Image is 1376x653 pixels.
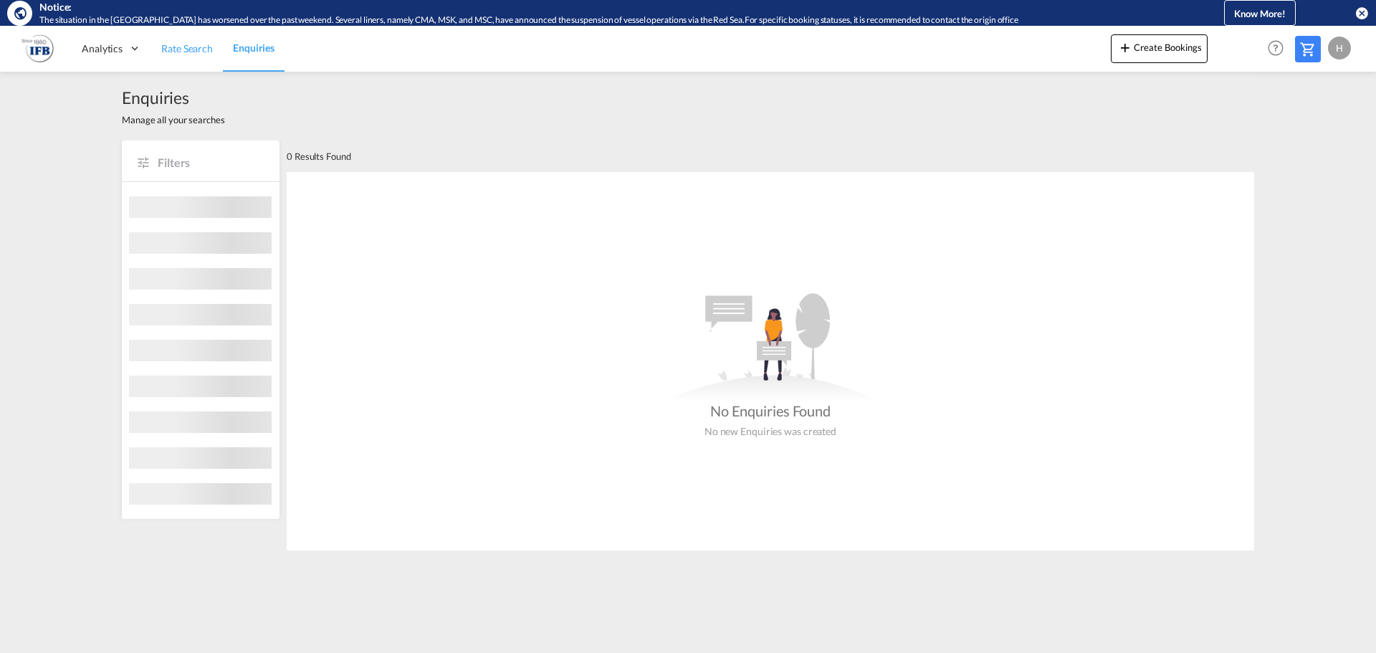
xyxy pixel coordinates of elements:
img: b628ab10256c11eeb52753acbc15d091.png [21,32,54,65]
span: Filters [158,155,265,171]
md-icon: assets/icons/custom/empty_quotes.svg [663,293,878,401]
a: Enquiries [223,25,285,72]
span: Enquiries [233,42,274,54]
div: No new Enquiries was created [704,421,836,439]
a: Rate Search [151,25,223,72]
button: icon-close-circle [1354,6,1369,20]
div: H [1328,37,1351,59]
md-icon: icon-plus 400-fg [1117,39,1134,56]
span: Help [1263,36,1288,60]
span: Know More! [1234,8,1286,19]
span: Enquiries [122,86,225,109]
div: No Enquiries Found [710,401,831,421]
md-icon: icon-earth [13,6,27,20]
span: Manage all your searches [122,113,225,126]
div: Help [1263,36,1295,62]
div: 0 Results Found [287,140,351,172]
span: Rate Search [161,42,213,54]
div: The situation in the Red Sea has worsened over the past weekend. Several liners, namely CMA, MSK,... [39,14,1165,27]
span: Analytics [82,42,123,56]
button: icon-plus 400-fgCreate Bookings [1111,34,1208,63]
div: Analytics [72,25,151,72]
